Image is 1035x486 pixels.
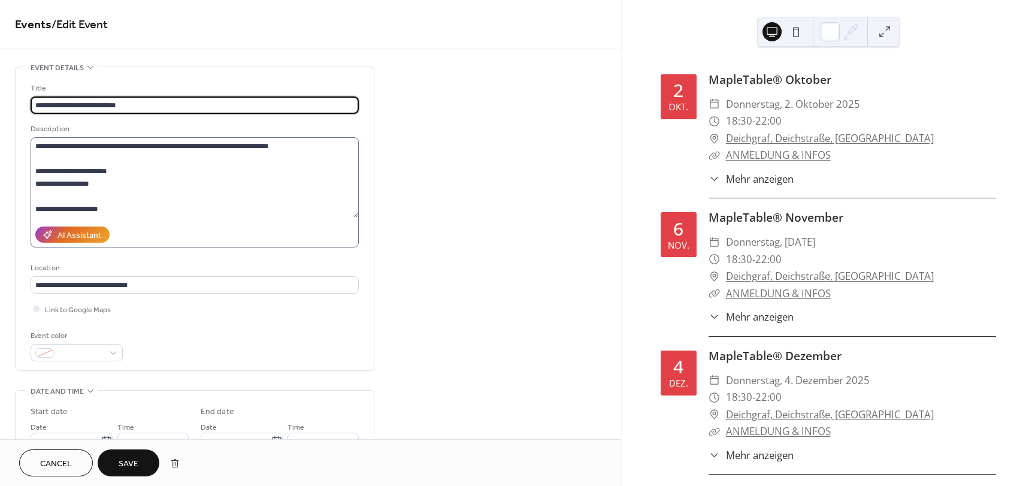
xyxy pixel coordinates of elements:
[709,309,794,324] button: ​Mehr anzeigen
[726,234,815,251] span: Donnerstag, [DATE]
[668,241,689,250] div: Nov.
[726,424,831,438] a: ANMELDUNG & INFOS
[709,113,720,130] div: ​
[31,421,47,434] span: Date
[31,82,356,95] div: Title
[31,262,356,274] div: Location
[15,13,52,37] a: Events
[709,171,720,186] div: ​
[709,209,843,225] a: MapleTable® November
[201,406,234,418] div: End date
[709,406,720,424] div: ​
[117,421,134,434] span: Time
[726,96,860,113] span: Donnerstag, 2. Oktober 2025
[709,389,720,406] div: ​
[57,230,101,242] div: AI Assistant
[709,171,794,186] button: ​Mehr anzeigen
[709,251,720,268] div: ​
[726,171,794,186] span: Mehr anzeigen
[31,385,84,398] span: Date and time
[45,304,111,316] span: Link to Google Maps
[726,309,794,324] span: Mehr anzeigen
[673,220,683,238] div: 6
[709,96,720,113] div: ​
[755,389,782,406] span: 22:00
[726,389,752,406] span: 18:30
[726,286,831,300] a: ANMELDUNG & INFOS
[709,372,720,390] div: ​
[31,123,356,135] div: Description
[726,130,934,147] a: Deichgraf, Deichstraße, [GEOGRAPHIC_DATA]
[31,62,84,74] span: Event details
[31,330,120,342] div: Event color
[726,251,752,268] span: 18:30
[726,113,752,130] span: 18:30
[726,448,794,463] span: Mehr anzeigen
[40,458,72,470] span: Cancel
[726,268,934,285] a: Deichgraf, Deichstraße, [GEOGRAPHIC_DATA]
[709,423,720,440] div: ​
[709,130,720,147] div: ​
[19,449,93,476] button: Cancel
[752,389,755,406] span: -
[201,421,217,434] span: Date
[673,358,683,376] div: 4
[726,148,831,162] a: ANMELDUNG & INFOS
[98,449,159,476] button: Save
[119,458,138,470] span: Save
[726,406,934,424] a: Deichgraf, Deichstraße, [GEOGRAPHIC_DATA]
[709,234,720,251] div: ​
[673,81,683,99] div: 2
[709,348,842,364] a: MapleTable® Dezember
[755,251,782,268] span: 22:00
[709,268,720,285] div: ​
[35,227,110,243] button: AI Assistant
[709,448,794,463] button: ​Mehr anzeigen
[709,147,720,164] div: ​
[709,71,831,87] a: MapleTable® Oktober
[52,13,108,37] span: / Edit Event
[726,372,870,390] span: Donnerstag, 4. Dezember 2025
[752,251,755,268] span: -
[669,379,688,388] div: Dez.
[709,448,720,463] div: ​
[709,285,720,303] div: ​
[287,421,304,434] span: Time
[709,309,720,324] div: ​
[752,113,755,130] span: -
[31,406,68,418] div: Start date
[755,113,782,130] span: 22:00
[668,102,688,111] div: Okt.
